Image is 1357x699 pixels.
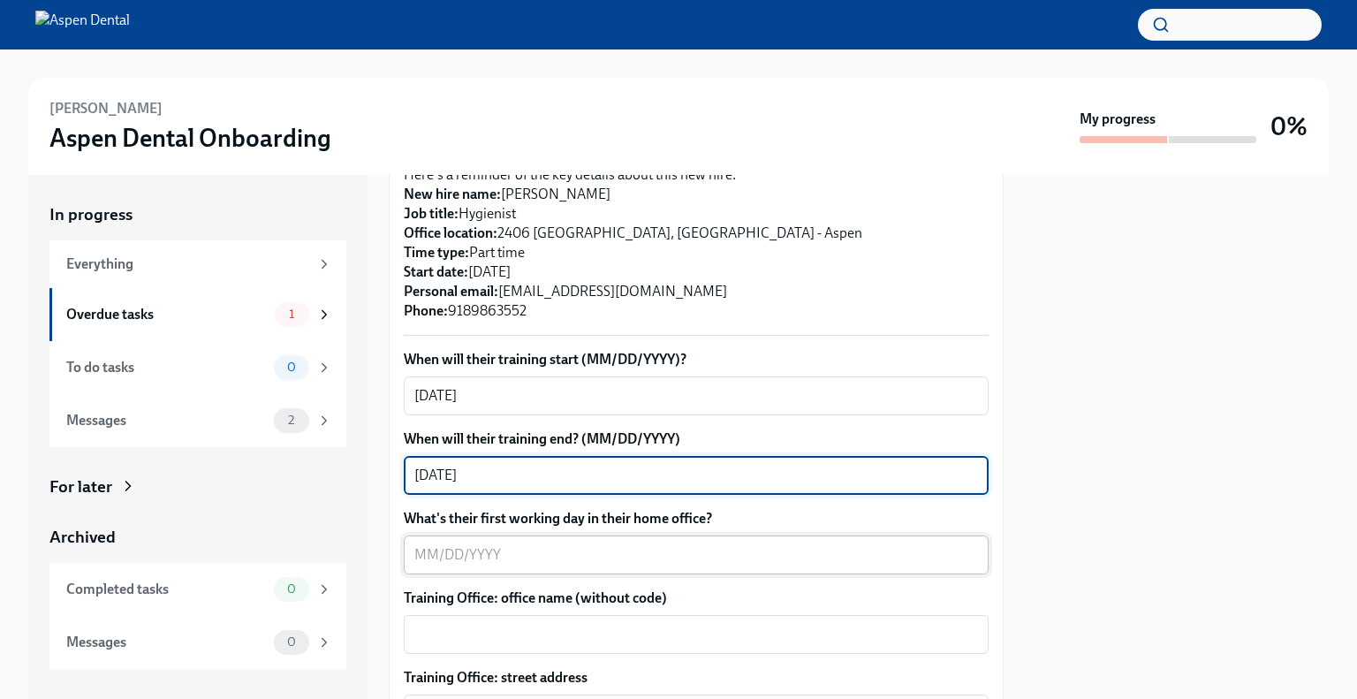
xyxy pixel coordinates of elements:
[404,668,989,688] label: Training Office: street address
[404,509,989,528] label: What's their first working day in their home office?
[66,305,267,324] div: Overdue tasks
[404,429,989,449] label: When will their training end? (MM/DD/YYYY)
[404,302,448,319] strong: Phone:
[404,589,989,608] label: Training Office: office name (without code)
[49,475,112,498] div: For later
[404,263,468,280] strong: Start date:
[277,361,307,374] span: 0
[49,99,163,118] h6: [PERSON_NAME]
[277,414,305,427] span: 2
[404,350,989,369] label: When will their training start (MM/DD/YYYY)?
[66,255,309,274] div: Everything
[414,465,978,486] textarea: [DATE]
[404,205,459,222] strong: Job title:
[49,341,346,394] a: To do tasks0
[404,283,498,300] strong: Personal email:
[278,308,305,321] span: 1
[49,203,346,226] a: In progress
[66,633,267,652] div: Messages
[66,580,267,599] div: Completed tasks
[66,358,267,377] div: To do tasks
[404,224,497,241] strong: Office location:
[49,394,346,447] a: Messages2
[49,526,346,549] a: Archived
[277,635,307,649] span: 0
[277,582,307,596] span: 0
[414,385,978,406] textarea: [DATE]
[35,11,130,39] img: Aspen Dental
[49,563,346,616] a: Completed tasks0
[49,475,346,498] a: For later
[404,186,501,202] strong: New hire name:
[404,244,469,261] strong: Time type:
[49,616,346,669] a: Messages0
[1270,110,1308,142] h3: 0%
[66,411,267,430] div: Messages
[49,240,346,288] a: Everything
[49,122,331,154] h3: Aspen Dental Onboarding
[49,288,346,341] a: Overdue tasks1
[404,165,989,321] p: Here's a reminder of the key details about this new hire: [PERSON_NAME] Hygienist 2406 [GEOGRAPHI...
[1080,110,1156,129] strong: My progress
